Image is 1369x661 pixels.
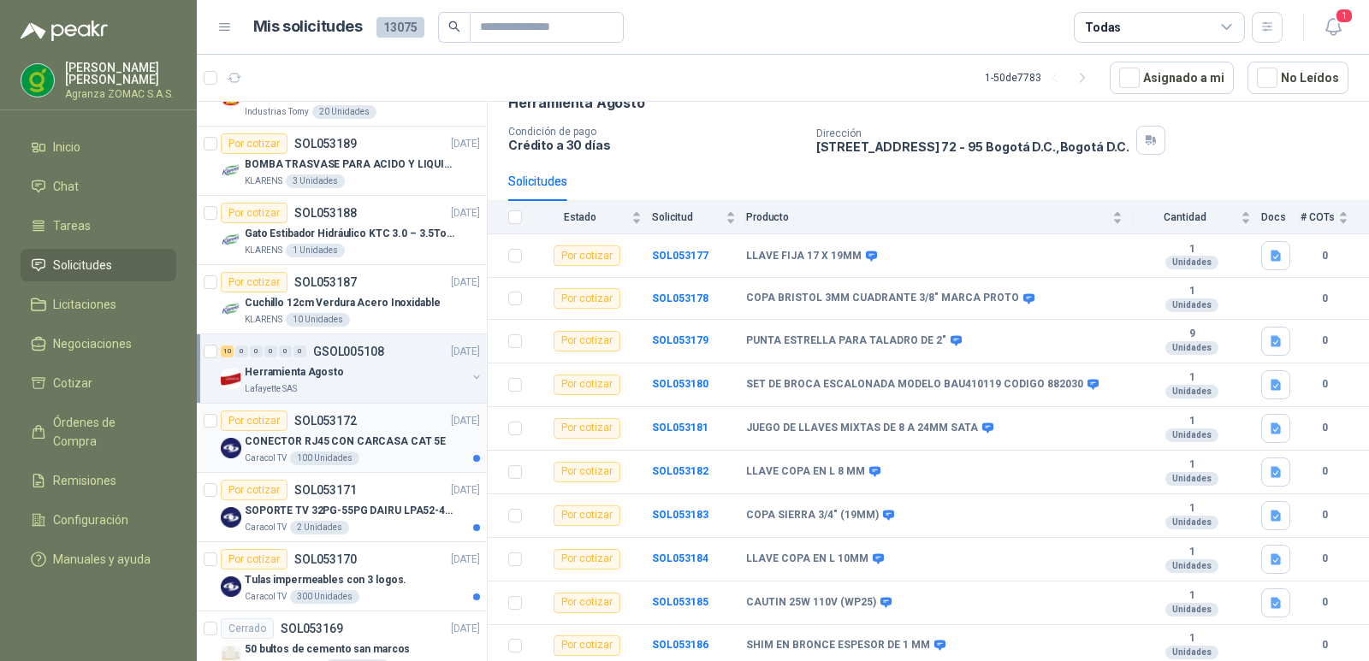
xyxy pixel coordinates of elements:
[746,201,1133,234] th: Producto
[554,418,620,439] div: Por cotizar
[286,313,350,327] div: 10 Unidades
[245,382,297,396] p: Lafayette SAS
[53,177,79,196] span: Chat
[746,334,946,348] b: PUNTA ESTRELLA PARA TALADRO DE 2"
[21,406,176,457] a: Órdenes de Compra
[554,593,620,613] div: Por cotizar
[1133,502,1251,516] b: 1
[245,451,287,465] p: Caracol TV
[221,345,234,357] div: 10
[221,618,274,639] div: Cerrado
[1133,211,1237,223] span: Cantidad
[652,596,708,608] a: SOL053185
[554,505,620,526] div: Por cotizar
[554,288,620,309] div: Por cotizar
[286,244,345,257] div: 1 Unidades
[221,133,287,154] div: Por cotizar
[451,413,480,429] p: [DATE]
[53,511,128,529] span: Configuración
[1301,594,1348,611] b: 0
[221,576,241,597] img: Company Logo
[245,641,410,658] p: 50 bultos de cemento san marcos
[245,590,287,604] p: Caracol TV
[652,211,722,223] span: Solicitud
[21,21,108,41] img: Logo peakr
[53,256,112,274] span: Solicitudes
[235,345,248,357] div: 0
[652,509,708,521] b: SOL053183
[53,471,116,490] span: Remisiones
[21,170,176,203] a: Chat
[245,226,458,242] p: Gato Estibador Hidráulico KTC 3.0 – 3.5Ton 1.2mt HPT
[448,21,460,32] span: search
[1133,285,1251,298] b: 1
[245,174,282,188] p: KLARENS
[1085,18,1121,37] div: Todas
[1301,507,1348,523] b: 0
[197,473,487,542] a: Por cotizarSOL053171[DATE] Company LogoSOPORTE TV 32PG-55PG DAIRU LPA52-446KIT2Caracol TV2 Unidades
[652,292,708,304] b: SOL053178
[1133,546,1251,559] b: 1
[746,422,978,435] b: JUEGO DE LLAVES MIXTAS DE 8 A 24MM SATA
[21,543,176,575] a: Manuales y ayuda
[746,292,1019,305] b: COPA BRISTOL 3MM CUADRANTE 3/8" MARCA PROTO
[290,521,349,534] div: 2 Unidades
[264,345,277,357] div: 0
[197,542,487,611] a: Por cotizarSOL053170[DATE] Company LogoTulas impermeables con 3 logos.Caracol TV300 Unidades
[221,272,287,292] div: Por cotizar
[652,201,746,234] th: Solicitud
[1165,516,1218,529] div: Unidades
[652,250,708,262] a: SOL053177
[294,484,357,496] p: SOL053171
[1133,632,1251,646] b: 1
[746,465,865,479] b: LLAVE COPA EN L 8 MM
[652,334,708,346] a: SOL053179
[1110,62,1234,94] button: Asignado a mi
[1133,328,1251,341] b: 9
[1301,248,1348,264] b: 0
[1301,551,1348,567] b: 0
[816,139,1129,154] p: [STREET_ADDRESS] 72 - 95 Bogotá D.C. , Bogotá D.C.
[1248,62,1348,94] button: No Leídos
[652,465,708,477] a: SOL053182
[245,503,458,519] p: SOPORTE TV 32PG-55PG DAIRU LPA52-446KIT2
[1133,458,1251,472] b: 1
[221,203,287,223] div: Por cotizar
[21,367,176,399] a: Cotizar
[746,211,1109,223] span: Producto
[53,550,151,569] span: Manuales y ayuda
[294,276,357,288] p: SOL053187
[221,480,287,500] div: Por cotizar
[1301,463,1348,480] b: 0
[221,549,287,570] div: Por cotizar
[221,161,241,181] img: Company Logo
[1133,243,1251,257] b: 1
[286,174,345,188] div: 3 Unidades
[554,635,620,656] div: Por cotizar
[554,462,620,482] div: Por cotizar
[746,378,1083,392] b: SET DE BROCA ESCALONADA MODELO BAU410119 CODIGO 882030
[245,295,440,311] p: Cuchillo 12cm Verdura Acero Inoxidable
[451,344,480,360] p: [DATE]
[1133,589,1251,603] b: 1
[197,265,487,334] a: Por cotizarSOL053187[DATE] Company LogoCuchillo 12cm Verdura Acero InoxidableKLARENS10 Unidades
[746,509,879,522] b: COPA SIERRA 3/4" (19MM)
[652,552,708,564] a: SOL053184
[554,245,620,266] div: Por cotizar
[294,553,357,565] p: SOL053170
[508,138,803,152] p: Crédito a 30 días
[1335,8,1354,24] span: 1
[253,15,363,39] h1: Mis solicitudes
[21,210,176,242] a: Tareas
[221,341,483,396] a: 10 0 0 0 0 0 GSOL005108[DATE] Company LogoHerramienta AgostoLafayette SAS
[21,64,54,97] img: Company Logo
[1133,201,1261,234] th: Cantidad
[21,288,176,321] a: Licitaciones
[245,244,282,257] p: KLARENS
[221,91,241,112] img: Company Logo
[21,131,176,163] a: Inicio
[245,156,458,173] p: BOMBA TRASVASE PARA ACIDO Y LIQUIDOS CORROSIVO
[197,127,487,196] a: Por cotizarSOL053189[DATE] Company LogoBOMBA TRASVASE PARA ACIDO Y LIQUIDOS CORROSIVOKLARENS3 Uni...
